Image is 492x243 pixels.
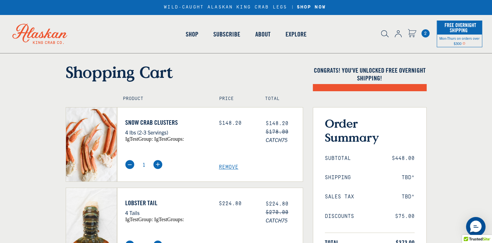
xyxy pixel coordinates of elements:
[125,217,153,222] span: igTestGroup:
[178,16,206,53] a: Shop
[266,136,303,144] span: CATCH75
[153,160,162,169] img: plus
[439,36,480,46] span: Mon-Thurs on orders over $300
[247,16,278,53] a: About
[443,20,476,35] span: Free Overnight Shipping
[408,29,416,38] a: Cart
[266,201,288,207] span: $224.80
[395,30,402,37] img: account
[395,213,415,220] span: $75.00
[325,155,351,162] span: Subtotal
[219,96,251,102] h4: Price
[219,120,256,126] div: $148.20
[66,63,303,81] h1: Shopping Cart
[3,15,76,53] img: Alaskan King Crab Co. logo
[266,216,303,224] span: CATCH75
[219,201,256,207] div: $224.80
[325,175,351,181] span: Shipping
[206,16,247,53] a: Subscribe
[266,129,288,135] s: $178.00
[125,119,209,126] a: Snow Crab Clusters
[154,136,184,142] span: igTestGroups:
[125,208,209,217] p: 4 Tails
[125,136,153,142] span: igTestGroup:
[66,107,117,181] img: Snow Crab Clusters - 4 lbs (2-3 Servings)
[392,155,415,162] span: $448.00
[421,29,430,37] span: 2
[297,5,326,10] strong: SHOP NOW
[266,121,288,126] span: $148.20
[123,96,205,102] h4: Product
[125,128,209,136] p: 4 lbs (2-3 Servings)
[154,217,184,222] span: igTestGroups:
[325,194,354,200] span: Sales Tax
[421,29,430,37] a: Cart
[125,160,134,169] img: minus
[164,5,328,10] div: WILD-CAUGHT ALASKAN KING CRAB LEGS |
[125,199,209,207] a: Lobster Tail
[266,209,288,215] s: $270.00
[325,213,354,220] span: Discounts
[219,164,303,170] a: Remove
[295,5,328,10] a: SHOP NOW
[265,96,297,102] h4: Total
[462,41,465,46] span: Shipping Notice Icon
[381,30,389,37] img: search
[325,116,415,144] h3: Order Summary
[466,217,485,236] div: Messenger Dummy Widget
[278,16,314,53] a: Explore
[313,66,427,82] h4: Congrats! You've unlocked FREE OVERNIGHT SHIPPING!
